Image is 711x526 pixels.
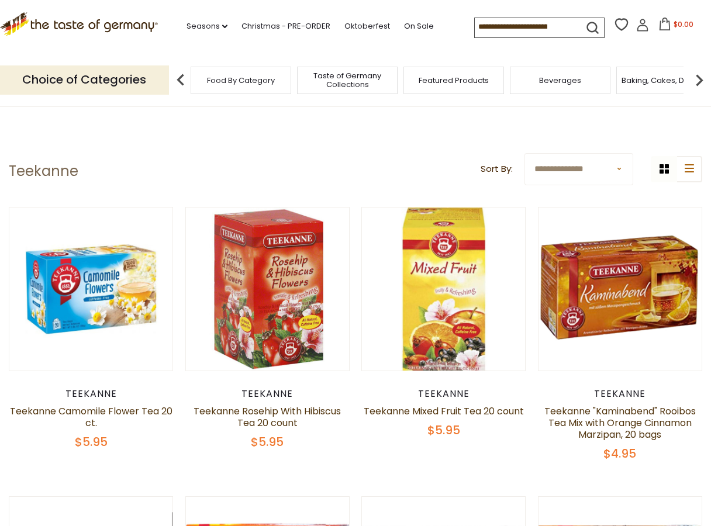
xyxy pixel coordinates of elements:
[9,388,173,400] div: Teekanne
[651,18,701,35] button: $0.00
[544,404,696,441] a: Teekanne "Kaminabend" Rooibos Tea Mix with Orange Cinnamon Marzipan, 20 bags
[187,20,227,33] a: Seasons
[10,404,172,430] a: Teekanne Camomile Flower Tea 20 ct.
[207,76,275,85] a: Food By Category
[9,207,172,371] img: Teekanne
[186,207,349,371] img: Teekanne
[603,445,636,462] span: $4.95
[361,388,526,400] div: Teekanne
[481,162,513,177] label: Sort By:
[538,388,702,400] div: Teekanne
[241,20,330,33] a: Christmas - PRE-ORDER
[75,434,108,450] span: $5.95
[362,207,525,371] img: Teekanne
[539,76,581,85] a: Beverages
[9,162,78,180] h1: Teekanne
[169,68,192,92] img: previous arrow
[674,19,693,29] span: $0.00
[185,388,350,400] div: Teekanne
[364,404,524,418] a: Teekanne Mixed Fruit Tea 20 count
[427,422,460,438] span: $5.95
[404,20,434,33] a: On Sale
[344,20,390,33] a: Oktoberfest
[301,71,394,89] a: Taste of Germany Collections
[251,434,284,450] span: $5.95
[194,404,341,430] a: Teekanne Rosehip With Hibiscus Tea 20 count
[539,207,702,371] img: Teekanne
[688,68,711,92] img: next arrow
[419,76,489,85] a: Featured Products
